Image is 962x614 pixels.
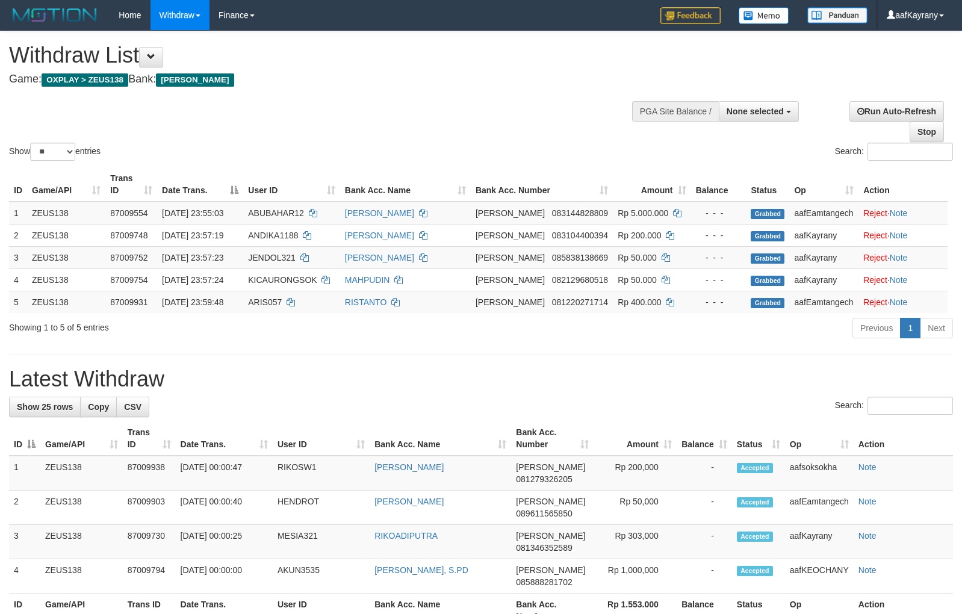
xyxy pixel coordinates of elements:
[9,246,27,268] td: 3
[176,491,273,525] td: [DATE] 00:00:40
[9,421,40,456] th: ID: activate to sort column descending
[863,275,887,285] a: Reject
[345,208,414,218] a: [PERSON_NAME]
[835,397,953,415] label: Search:
[691,167,746,202] th: Balance
[176,559,273,594] td: [DATE] 00:00:00
[248,253,296,262] span: JENDOL321
[273,491,370,525] td: HENDROT
[248,275,317,285] span: KICAURONGSOK
[40,525,123,559] td: ZEUS138
[613,167,690,202] th: Amount: activate to sort column ascending
[594,559,677,594] td: Rp 1,000,000
[552,208,608,218] span: Copy 083144828809 to clipboard
[863,208,887,218] a: Reject
[116,397,149,417] a: CSV
[110,231,147,240] span: 87009748
[618,275,657,285] span: Rp 50.000
[176,421,273,456] th: Date Trans.: activate to sort column ascending
[156,73,234,87] span: [PERSON_NAME]
[920,318,953,338] a: Next
[123,456,176,491] td: 87009938
[273,525,370,559] td: MESIA321
[273,421,370,456] th: User ID: activate to sort column ascending
[863,297,887,307] a: Reject
[852,318,901,338] a: Previous
[248,231,298,240] span: ANDIKA1188
[516,531,585,541] span: [PERSON_NAME]
[739,7,789,24] img: Button%20Memo.svg
[890,253,908,262] a: Note
[696,296,742,308] div: - - -
[273,559,370,594] td: AKUN3535
[858,202,948,225] td: ·
[618,231,661,240] span: Rp 200.000
[30,143,75,161] select: Showentries
[88,402,109,412] span: Copy
[858,565,877,575] a: Note
[785,456,854,491] td: aafsoksokha
[910,122,944,142] a: Stop
[27,246,105,268] td: ZEUS138
[9,317,392,333] div: Showing 1 to 5 of 5 entries
[9,167,27,202] th: ID
[863,253,887,262] a: Reject
[80,397,117,417] a: Copy
[123,559,176,594] td: 87009794
[9,559,40,594] td: 4
[858,246,948,268] td: ·
[9,43,629,67] h1: Withdraw List
[858,291,948,313] td: ·
[618,253,657,262] span: Rp 50.000
[162,297,223,307] span: [DATE] 23:59:48
[660,7,721,24] img: Feedback.jpg
[110,275,147,285] span: 87009754
[858,462,877,472] a: Note
[124,402,141,412] span: CSV
[123,491,176,525] td: 87009903
[27,167,105,202] th: Game/API: activate to sort column ascending
[552,253,608,262] span: Copy 085838138669 to clipboard
[785,421,854,456] th: Op: activate to sort column ascending
[9,456,40,491] td: 1
[552,297,608,307] span: Copy 081220271714 to clipboard
[157,167,243,202] th: Date Trans.: activate to sort column descending
[9,268,27,291] td: 4
[123,525,176,559] td: 87009730
[9,491,40,525] td: 2
[273,456,370,491] td: RIKOSW1
[27,202,105,225] td: ZEUS138
[719,101,799,122] button: None selected
[345,297,387,307] a: RISTANTO
[27,291,105,313] td: ZEUS138
[677,421,732,456] th: Balance: activate to sort column ascending
[785,525,854,559] td: aafKayrany
[516,543,572,553] span: Copy 081346352589 to clipboard
[27,224,105,246] td: ZEUS138
[476,253,545,262] span: [PERSON_NAME]
[751,276,784,286] span: Grabbed
[162,253,223,262] span: [DATE] 23:57:23
[890,297,908,307] a: Note
[746,167,789,202] th: Status
[516,565,585,575] span: [PERSON_NAME]
[40,491,123,525] td: ZEUS138
[737,497,773,507] span: Accepted
[696,274,742,286] div: - - -
[243,167,340,202] th: User ID: activate to sort column ascending
[789,268,858,291] td: aafKayrany
[516,462,585,472] span: [PERSON_NAME]
[476,208,545,218] span: [PERSON_NAME]
[552,275,608,285] span: Copy 082129680518 to clipboard
[40,456,123,491] td: ZEUS138
[732,421,785,456] th: Status: activate to sort column ascending
[890,275,908,285] a: Note
[789,246,858,268] td: aafKayrany
[863,231,887,240] a: Reject
[594,456,677,491] td: Rp 200,000
[176,525,273,559] td: [DATE] 00:00:25
[162,208,223,218] span: [DATE] 23:55:03
[677,559,732,594] td: -
[345,275,390,285] a: MAHPUDIN
[849,101,944,122] a: Run Auto-Refresh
